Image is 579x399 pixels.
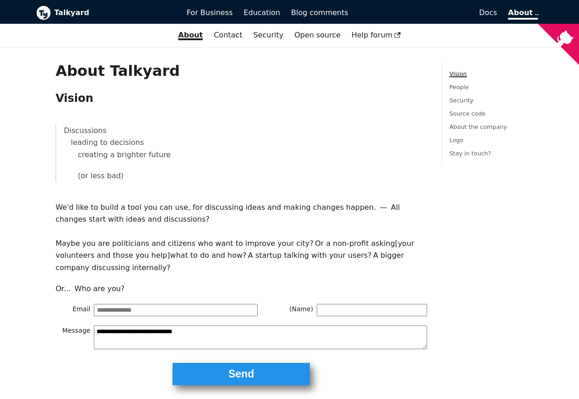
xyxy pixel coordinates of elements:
[54,7,174,19] b: Talkyard
[449,137,464,144] a: Logo
[64,170,419,182] p: (or less bad)
[55,62,427,80] h1: About Talkyard
[173,363,310,385] button: Send
[55,91,427,105] h2: Vision
[187,8,233,17] span: For Business
[317,304,427,316] input: (Name)
[94,304,258,316] input: Email
[449,123,507,130] a: About the company
[55,304,94,316] span: Email
[94,325,427,349] textarea: Message
[449,84,469,90] a: People
[238,5,286,21] a: Education
[55,238,427,274] p: Maybe you are politicians and citizens who want to improve your city? Or a non-profit asking [you...
[36,5,174,20] a: Talkyard logoTalkyard
[354,5,503,21] a: Docs
[449,110,486,117] a: Source code
[248,27,289,43] a: Security
[286,5,354,21] a: Blog comments
[55,283,427,295] p: Or... Who are you?
[449,97,474,104] a: Security
[449,70,467,77] a: Vision
[479,8,497,17] span: Docs
[173,27,208,43] a: About
[508,8,537,20] a: About
[449,150,491,157] a: Stay in touch?
[36,5,51,20] img: Talkyard logo
[291,8,348,17] span: Blog comments
[346,27,406,43] a: Help forum
[181,5,238,21] a: For Business
[208,27,248,43] a: Contact
[64,125,419,161] p: Discussions leading to decisions creating a brighter future
[55,325,94,349] span: Message
[278,304,317,316] span: (Name)
[244,8,280,17] span: Education
[289,27,346,43] a: Open source
[352,31,401,39] span: Help forum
